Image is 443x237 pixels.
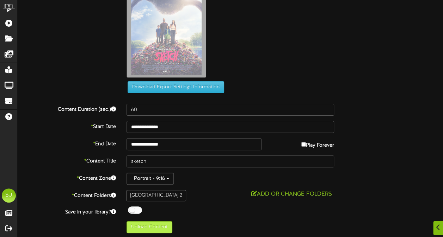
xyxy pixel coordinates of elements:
label: Content Zone [12,173,121,182]
label: Start Date [12,121,121,130]
button: Download Export Settings Information [128,81,224,93]
a: Download Export Settings Information [124,85,224,90]
input: Play Forever [301,142,306,147]
label: Content Folders [12,190,121,199]
label: End Date [12,138,121,148]
label: Content Title [12,155,121,165]
div: [GEOGRAPHIC_DATA] 2 [127,190,186,201]
input: Title of this Content [127,155,334,167]
button: Upload Content [127,221,172,233]
label: Save in your library? [12,206,121,216]
div: SJ [2,188,16,203]
button: Add or Change Folders [249,190,334,199]
label: Play Forever [301,138,334,149]
label: Content Duration (sec.) [12,104,121,113]
button: Portrait - 9:16 [127,173,174,185]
